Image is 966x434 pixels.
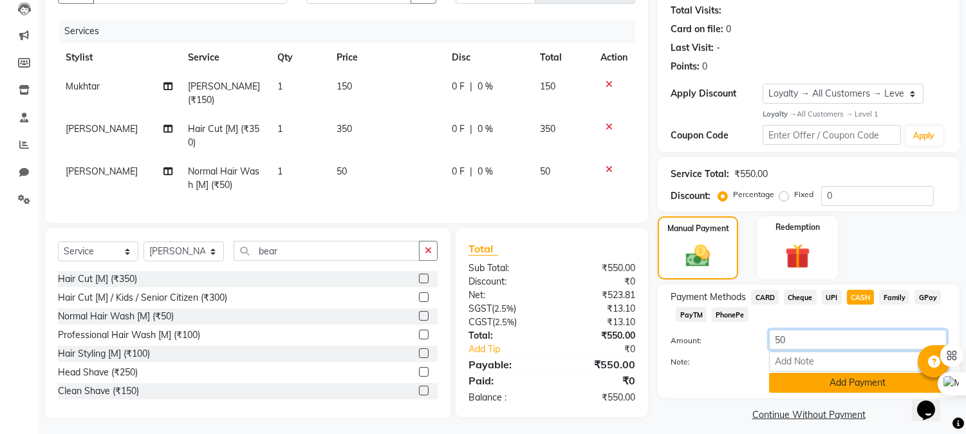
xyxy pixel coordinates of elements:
th: Price [329,43,444,72]
div: ₹550.00 [734,167,768,181]
a: Back to Top [19,17,70,28]
button: Apply [906,126,943,146]
div: ₹13.10 [552,302,646,316]
th: Disc [444,43,532,72]
div: ₹550.00 [552,329,646,343]
span: 1 [277,80,283,92]
span: PhonePe [712,307,748,322]
div: Head Shave (₹250) [58,366,138,379]
div: Coupon Code [671,129,763,142]
span: 0 F [452,165,465,178]
span: UPI [822,290,842,305]
div: Hair Cut [M] / Kids / Senior Citizen (₹300) [58,291,227,305]
span: Total [469,242,498,256]
div: Outline [5,5,188,17]
span: Family [879,290,909,305]
div: Professional Hair Wash [M] (₹100) [58,328,200,342]
div: Card on file: [671,23,723,36]
span: [PERSON_NAME] (₹150) [189,80,261,106]
input: Amount [769,330,947,350]
span: CGST [469,316,492,328]
th: Qty [270,43,329,72]
a: Add Tip [459,343,568,356]
span: 50 [337,165,347,177]
span: 350 [541,123,556,135]
div: All Customers → Level 1 [763,109,947,120]
span: [PERSON_NAME] [66,165,138,177]
div: Payable: [459,357,552,372]
div: 0 [726,23,731,36]
div: Services [59,19,645,43]
label: Redemption [776,222,820,233]
div: ₹0 [552,275,646,288]
span: SGST [469,303,492,314]
div: ( ) [459,316,552,329]
div: Normal Hair Wash [M] (₹50) [58,310,174,323]
label: Font Size [5,78,44,89]
th: Stylist [58,43,181,72]
label: Note: [661,356,759,368]
div: ₹550.00 [552,261,646,275]
span: 2.5% [494,303,514,314]
span: 0 F [452,80,465,93]
div: Clean Shave (₹150) [58,384,139,398]
span: 0 % [478,80,493,93]
div: 0 [702,60,707,73]
span: 50 [541,165,551,177]
th: Action [593,43,635,72]
span: 2.5% [495,317,514,327]
div: ₹550.00 [552,391,646,404]
div: Paid: [459,373,552,388]
span: Hair Cut [M] (₹350) [189,123,260,148]
span: 1 [277,123,283,135]
input: Enter Offer / Coupon Code [763,125,900,145]
th: Total [533,43,593,72]
a: Continue Without Payment [660,408,957,422]
span: | [470,165,472,178]
label: Amount: [661,335,759,346]
img: _cash.svg [678,242,717,270]
div: - [716,41,720,55]
label: Fixed [794,189,813,200]
div: ₹0 [552,373,646,388]
span: [PERSON_NAME] [66,123,138,135]
span: Normal Hair Wash [M] (₹50) [189,165,260,191]
div: ₹550.00 [552,357,646,372]
span: 0 F [452,122,465,136]
span: | [470,80,472,93]
span: 16 px [15,90,36,100]
div: Total Visits: [671,4,721,17]
div: Total: [459,329,552,343]
span: 1 [277,165,283,177]
img: _gift.svg [777,241,818,272]
div: ₹523.81 [552,288,646,302]
div: Discount: [671,189,711,203]
span: Payment Methods [671,290,746,304]
div: ₹13.10 [552,316,646,329]
div: Service Total: [671,167,729,181]
div: ₹0 [568,343,646,356]
span: PayTM [676,307,707,322]
span: CARD [751,290,779,305]
label: Percentage [733,189,774,200]
div: Hair Cut [M] (₹350) [58,272,137,286]
div: ( ) [459,302,552,316]
span: 0 % [478,165,493,178]
h3: Style [5,41,188,55]
div: Apply Discount [671,87,763,100]
button: Add Payment [769,373,947,393]
input: Search or Scan [234,241,420,261]
iframe: chat widget [912,382,953,421]
span: 350 [337,123,352,135]
div: Hair Styling [M] (₹100) [58,347,150,361]
div: Balance : [459,391,552,404]
th: Service [181,43,270,72]
strong: Loyalty → [763,109,797,118]
span: 0 % [478,122,493,136]
span: | [470,122,472,136]
span: 150 [541,80,556,92]
span: Cheque [784,290,817,305]
div: Last Visit: [671,41,714,55]
div: Points: [671,60,700,73]
span: Mukhtar [66,80,100,92]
